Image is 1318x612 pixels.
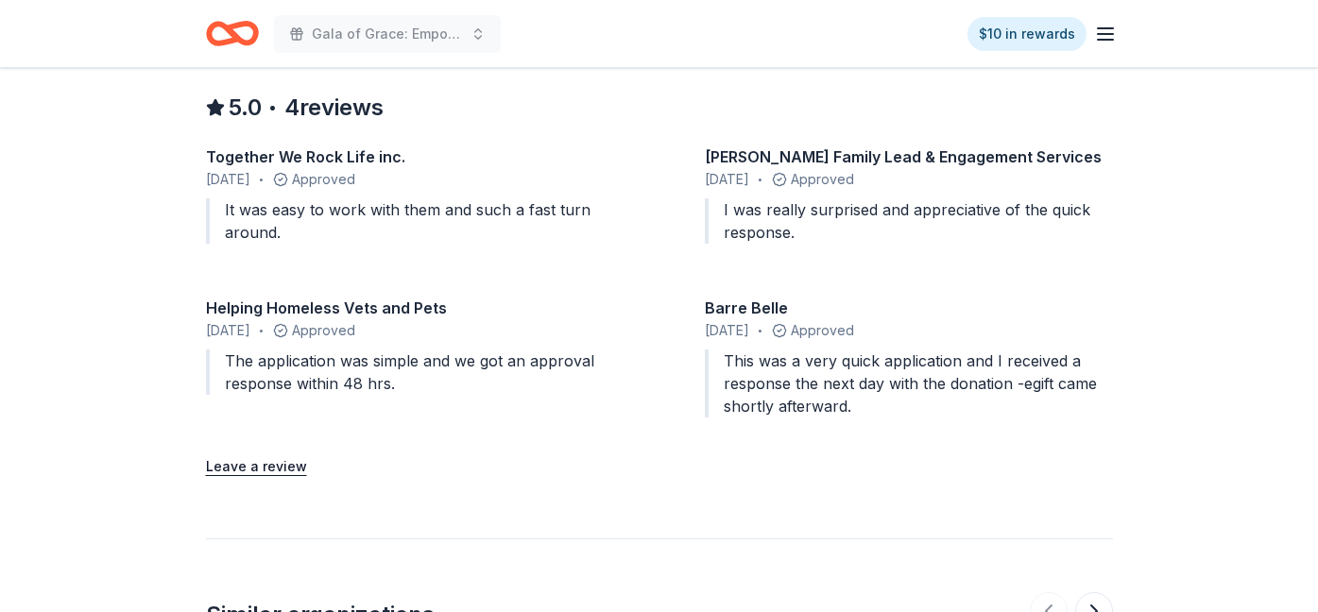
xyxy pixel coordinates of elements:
div: Approved [705,319,1113,342]
span: [DATE] [206,319,250,342]
div: Helping Homeless Vets and Pets [206,297,614,319]
span: • [259,172,264,187]
div: The application was simple and we got an approval response within 48 hrs. [206,349,614,395]
span: [DATE] [705,319,749,342]
a: Home [206,11,259,56]
span: • [758,323,762,338]
span: 5.0 [229,93,262,123]
div: Approved [206,168,614,191]
span: Gala of Grace: Empowering Futures for El Porvenir [312,23,463,45]
button: Gala of Grace: Empowering Futures for El Porvenir [274,15,501,53]
div: Approved [206,319,614,342]
div: Together We Rock Life inc. [206,145,614,168]
div: [PERSON_NAME] Family Lead & Engagement Services [705,145,1113,168]
a: $10 in rewards [967,17,1087,51]
div: Barre Belle [705,297,1113,319]
span: 4 reviews [284,93,384,123]
span: [DATE] [206,168,250,191]
span: • [758,172,762,187]
div: It was easy to work with them and such a fast turn around. [206,198,614,244]
span: • [259,323,264,338]
span: • [267,98,277,118]
span: [DATE] [705,168,749,191]
button: Leave a review [206,455,307,478]
div: I was really surprised and appreciative of the quick response. [705,198,1113,244]
div: Approved [705,168,1113,191]
div: This was a very quick application and I received a response the next day with the donation -egift... [705,349,1113,417]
